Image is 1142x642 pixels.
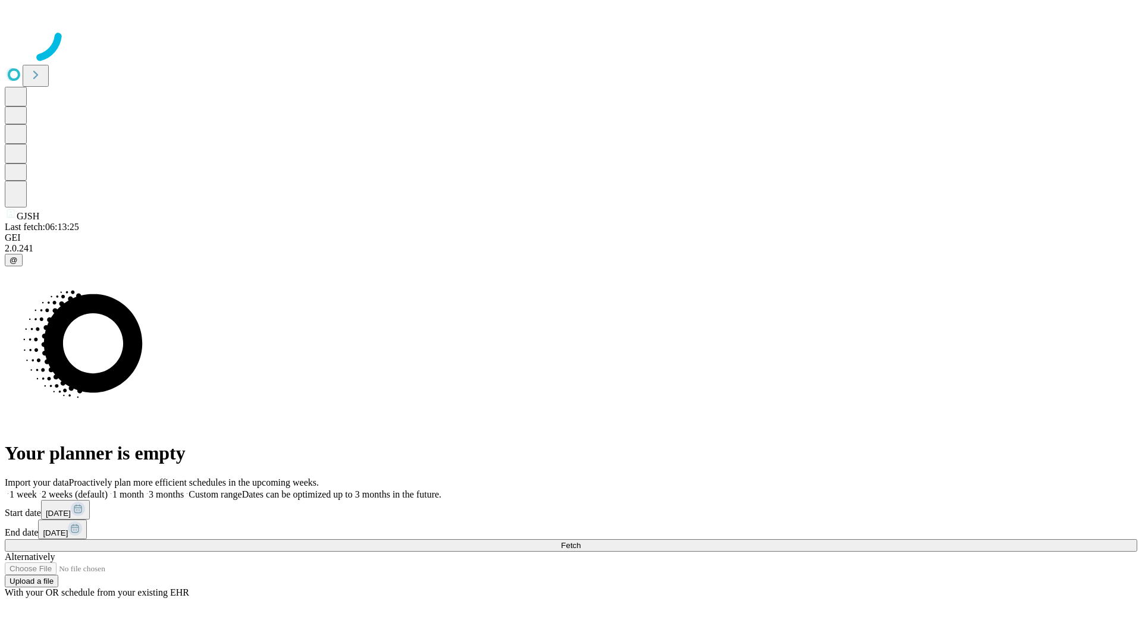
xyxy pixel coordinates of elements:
[5,520,1137,539] div: End date
[242,489,441,499] span: Dates can be optimized up to 3 months in the future.
[5,232,1137,243] div: GEI
[149,489,184,499] span: 3 months
[5,500,1137,520] div: Start date
[5,587,189,597] span: With your OR schedule from your existing EHR
[5,243,1137,254] div: 2.0.241
[189,489,241,499] span: Custom range
[112,489,144,499] span: 1 month
[41,500,90,520] button: [DATE]
[5,222,79,232] span: Last fetch: 06:13:25
[5,575,58,587] button: Upload a file
[10,256,18,265] span: @
[10,489,37,499] span: 1 week
[42,489,108,499] span: 2 weeks (default)
[5,552,55,562] span: Alternatively
[5,477,69,487] span: Import your data
[17,211,39,221] span: GJSH
[69,477,319,487] span: Proactively plan more efficient schedules in the upcoming weeks.
[43,528,68,537] span: [DATE]
[38,520,87,539] button: [DATE]
[5,539,1137,552] button: Fetch
[46,509,71,518] span: [DATE]
[561,541,581,550] span: Fetch
[5,442,1137,464] h1: Your planner is empty
[5,254,23,266] button: @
